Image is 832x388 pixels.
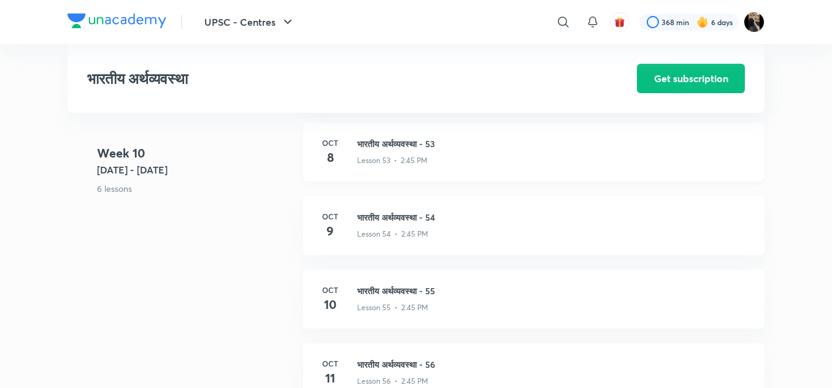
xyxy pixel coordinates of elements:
h3: भारतीय अर्थव्यवस्था - 54 [357,211,750,224]
button: Get subscription [637,64,745,93]
h3: भारतीय अर्थव्यवस्था - 55 [357,284,750,297]
a: Oct8भारतीय अर्थव्यवस्था - 53Lesson 53 • 2:45 PM [303,123,765,196]
h4: 11 [318,369,342,387]
h3: भारतीय अर्थव्यवस्था - 56 [357,358,750,371]
h3: भारतीय अर्थव्यवस्था [87,70,568,88]
h5: [DATE] - [DATE] [97,162,293,177]
h4: 10 [318,295,342,314]
a: Company Logo [67,13,166,31]
a: Oct9भारतीय अर्थव्यवस्था - 54Lesson 54 • 2:45 PM [303,196,765,270]
button: UPSC - Centres [197,10,302,34]
h6: Oct [318,211,342,222]
img: avatar [614,17,625,28]
p: 6 lessons [97,182,293,195]
img: Company Logo [67,13,166,28]
a: Oct10भारतीय अर्थव्यवस्था - 55Lesson 55 • 2:45 PM [303,270,765,343]
h6: Oct [318,358,342,369]
p: Lesson 54 • 2:45 PM [357,229,428,240]
button: avatar [610,12,630,32]
img: streak [696,16,709,28]
h3: भारतीय अर्थव्यवस्था - 53 [357,137,750,150]
p: Lesson 56 • 2:45 PM [357,376,428,387]
p: Lesson 55 • 2:45 PM [357,302,428,313]
p: Lesson 53 • 2:45 PM [357,155,428,166]
h4: 8 [318,148,342,167]
h4: 9 [318,222,342,240]
h6: Oct [318,284,342,295]
h4: Week 10 [97,144,293,162]
h6: Oct [318,137,342,148]
img: amit tripathi [744,12,765,32]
